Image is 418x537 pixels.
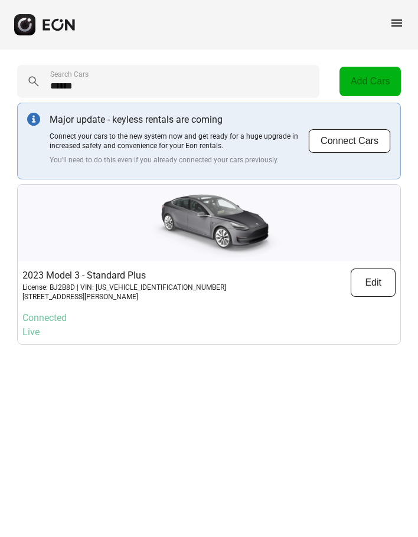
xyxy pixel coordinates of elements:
[22,283,226,292] p: License: BJ2B8D | VIN: [US_VEHICLE_IDENTIFICATION_NUMBER]
[50,70,89,79] label: Search Cars
[50,155,308,165] p: You'll need to do this even if you already connected your cars previously.
[50,132,308,150] p: Connect your cars to the new system now and get ready for a huge upgrade in increased safety and ...
[390,16,404,30] span: menu
[22,268,226,283] p: 2023 Model 3 - Standard Plus
[27,113,40,126] img: info
[22,325,396,339] p: Live
[22,311,396,325] p: Connected
[50,113,308,127] p: Major update - keyless rentals are coming
[351,268,396,297] button: Edit
[132,185,286,261] img: car
[308,129,391,153] button: Connect Cars
[22,292,226,302] p: [STREET_ADDRESS][PERSON_NAME]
